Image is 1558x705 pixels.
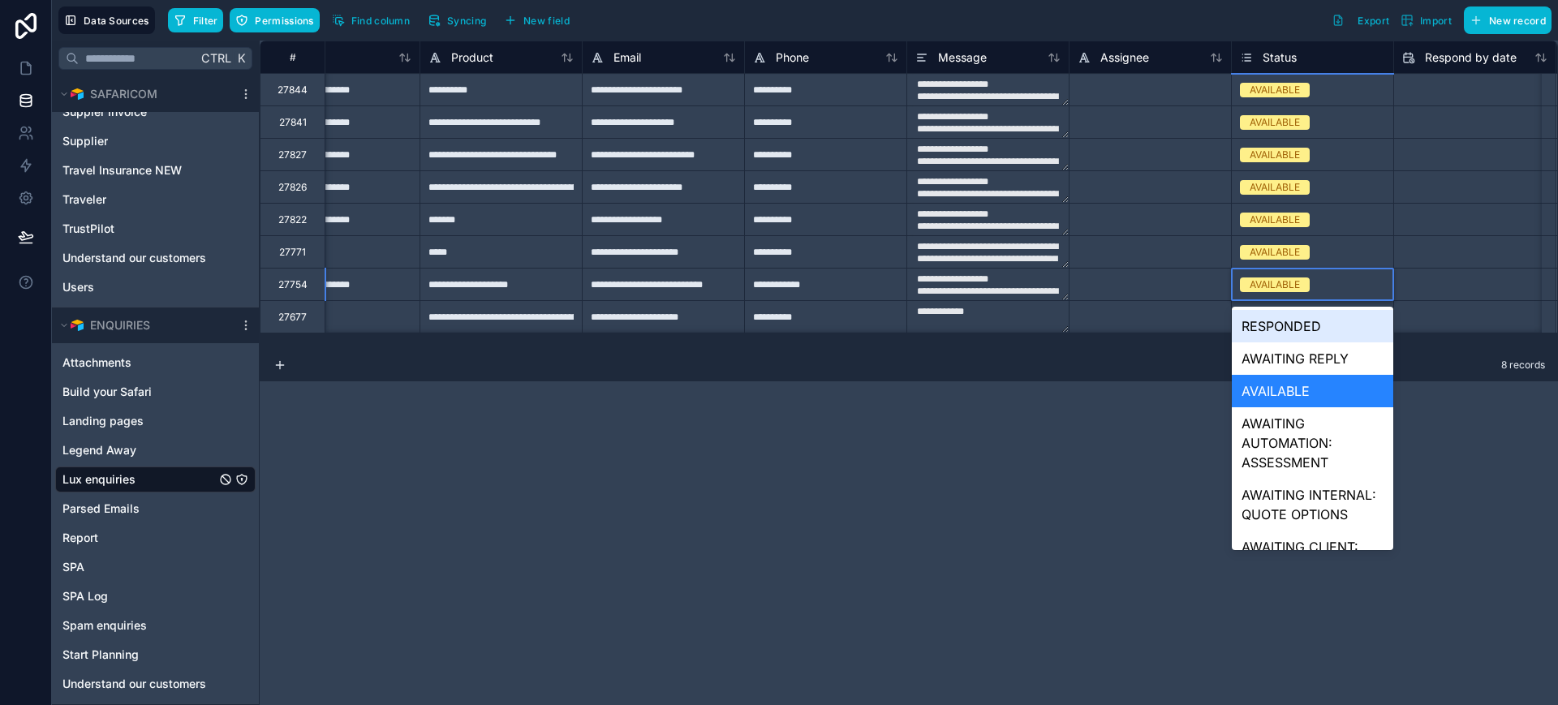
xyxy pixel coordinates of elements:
[1232,407,1393,479] div: AWAITING AUTOMATION: ASSESSMENT
[1250,245,1300,260] div: AVAILABLE
[200,48,233,68] span: Ctrl
[422,8,492,32] button: Syncing
[1501,359,1545,372] span: 8 records
[938,49,987,66] span: Message
[230,8,325,32] a: Permissions
[1250,277,1300,292] div: AVAILABLE
[326,8,415,32] button: Find column
[235,53,247,64] span: K
[1232,310,1393,342] div: RESPONDED
[278,84,308,97] div: 27844
[278,213,307,226] div: 27822
[1232,531,1393,602] div: AWAITING CLIENT: QUOTE OPTIONS SENT
[1232,342,1393,375] div: AWAITING REPLY
[84,15,149,27] span: Data Sources
[1457,6,1552,34] a: New record
[351,15,410,27] span: Find column
[451,49,493,66] span: Product
[278,181,307,194] div: 27826
[1250,83,1300,97] div: AVAILABLE
[1395,6,1457,34] button: Import
[1425,49,1517,66] span: Respond by date
[1250,180,1300,195] div: AVAILABLE
[1250,213,1300,227] div: AVAILABLE
[523,15,570,27] span: New field
[1263,49,1297,66] span: Status
[1250,148,1300,162] div: AVAILABLE
[278,278,308,291] div: 27754
[1100,49,1149,66] span: Assignee
[1250,115,1300,130] div: AVAILABLE
[498,8,575,32] button: New field
[1489,15,1546,27] span: New record
[230,8,319,32] button: Permissions
[1420,15,1452,27] span: Import
[168,8,224,32] button: Filter
[422,8,498,32] a: Syncing
[273,51,312,63] div: #
[1358,15,1389,27] span: Export
[613,49,641,66] span: Email
[1232,479,1393,531] div: AWAITING INTERNAL: QUOTE OPTIONS
[447,15,486,27] span: Syncing
[278,311,307,324] div: 27677
[1464,6,1552,34] button: New record
[1326,6,1395,34] button: Export
[58,6,155,34] button: Data Sources
[1232,375,1393,407] div: AVAILABLE
[255,15,313,27] span: Permissions
[776,49,809,66] span: Phone
[279,116,307,129] div: 27841
[278,148,307,161] div: 27827
[193,15,218,27] span: Filter
[279,246,306,259] div: 27771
